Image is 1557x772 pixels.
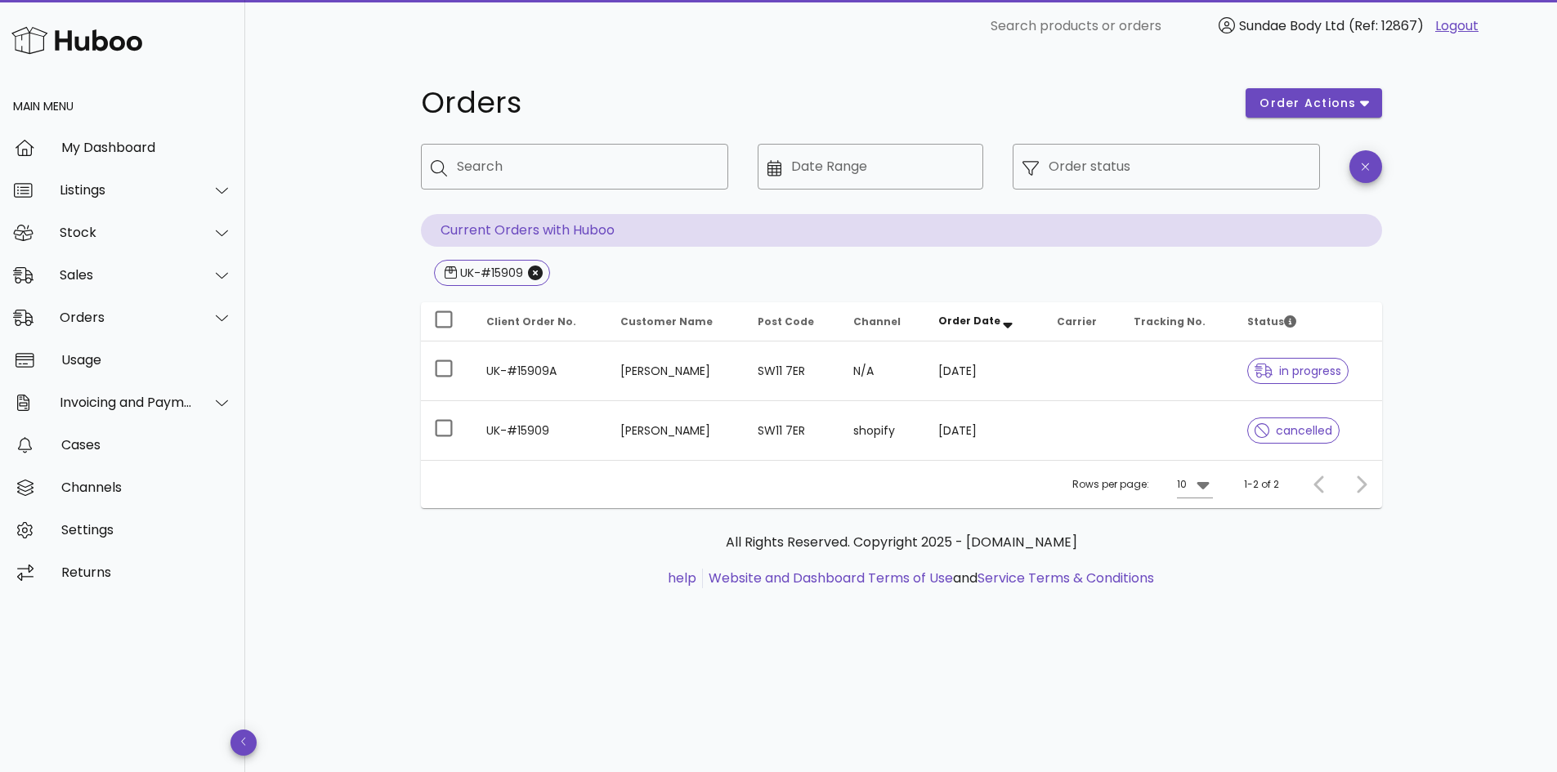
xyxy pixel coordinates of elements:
a: Logout [1435,16,1479,36]
th: Customer Name [607,302,745,341]
div: Sales [60,267,193,283]
span: Tracking No. [1134,315,1206,328]
th: Order Date: Sorted descending. Activate to remove sorting. [925,302,1045,341]
span: (Ref: 12867) [1349,16,1424,35]
button: Close [528,266,543,280]
span: Sundae Body Ltd [1239,16,1344,35]
span: cancelled [1255,425,1332,436]
td: N/A [840,341,925,401]
div: 1-2 of 2 [1244,477,1279,492]
div: Settings [61,522,232,538]
span: Post Code [758,315,814,328]
div: Stock [60,225,193,240]
p: Current Orders with Huboo [421,214,1382,247]
td: [PERSON_NAME] [607,401,745,460]
div: 10Rows per page: [1177,471,1213,498]
div: My Dashboard [61,140,232,155]
td: UK-#15909A [473,341,607,401]
th: Client Order No. [473,302,607,341]
span: Channel [853,315,901,328]
span: order actions [1259,95,1357,112]
div: Usage [61,352,232,368]
h1: Orders [421,88,1227,118]
th: Channel [840,302,925,341]
span: Client Order No. [486,315,576,328]
td: [PERSON_NAME] [607,341,745,401]
th: Carrier [1044,302,1121,341]
div: Rows per page: [1072,461,1213,508]
p: All Rights Reserved. Copyright 2025 - [DOMAIN_NAME] [434,533,1369,552]
span: in progress [1255,365,1341,377]
th: Tracking No. [1121,302,1234,341]
div: Channels [61,480,232,495]
div: Cases [61,437,232,453]
img: Huboo Logo [11,23,142,58]
td: shopify [840,401,925,460]
div: Listings [60,182,193,198]
button: order actions [1246,88,1381,118]
td: SW11 7ER [745,341,840,401]
a: help [668,569,696,587]
td: UK-#15909 [473,401,607,460]
span: Carrier [1057,315,1097,328]
td: [DATE] [925,401,1045,460]
span: Status [1247,315,1296,328]
th: Status [1234,302,1381,341]
a: Website and Dashboard Terms of Use [709,569,953,587]
div: 10 [1177,477,1187,492]
div: Returns [61,564,232,580]
div: Orders [60,310,193,325]
li: and [703,569,1154,588]
td: [DATE] [925,341,1045,401]
div: Invoicing and Payments [60,395,193,410]
th: Post Code [745,302,840,341]
span: Order Date [938,314,1000,328]
a: Service Terms & Conditions [978,569,1154,587]
td: SW11 7ER [745,401,840,460]
div: UK-#15909 [457,265,523,281]
span: Customer Name [620,315,713,328]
